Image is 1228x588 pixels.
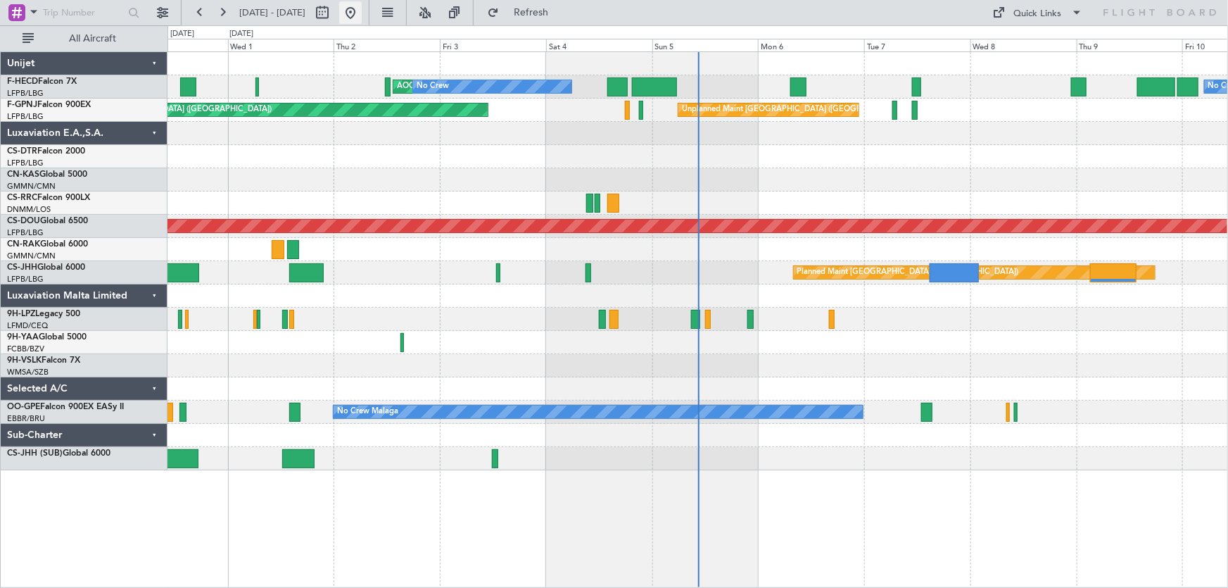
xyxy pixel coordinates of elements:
[230,28,254,40] div: [DATE]
[7,333,87,342] a: 9H-YAAGlobal 5000
[7,310,80,318] a: 9H-LPZLegacy 500
[1014,7,1062,21] div: Quick Links
[7,240,88,249] a: CN-RAKGlobal 6000
[397,76,545,97] div: AOG Maint Paris ([GEOGRAPHIC_DATA])
[7,320,48,331] a: LFMD/CEQ
[7,449,63,458] span: CS-JHH (SUB)
[417,76,449,97] div: No Crew
[337,401,398,423] div: No Crew Malaga
[440,39,546,51] div: Fri 3
[797,262,1019,283] div: Planned Maint [GEOGRAPHIC_DATA] ([GEOGRAPHIC_DATA])
[7,181,56,192] a: GMMN/CMN
[7,170,87,179] a: CN-KASGlobal 5000
[7,147,85,156] a: CS-DTRFalcon 2000
[546,39,652,51] div: Sat 4
[239,6,305,19] span: [DATE] - [DATE]
[7,170,39,179] span: CN-KAS
[7,194,90,202] a: CS-RRCFalcon 900LX
[7,344,44,354] a: FCBB/BZV
[7,101,91,109] a: F-GPNJFalcon 900EX
[7,111,44,122] a: LFPB/LBG
[7,240,40,249] span: CN-RAK
[7,217,88,225] a: CS-DOUGlobal 6500
[7,356,80,365] a: 9H-VSLKFalcon 7X
[7,227,44,238] a: LFPB/LBG
[7,251,56,261] a: GMMN/CMN
[7,158,44,168] a: LFPB/LBG
[7,367,49,377] a: WMSA/SZB
[481,1,565,24] button: Refresh
[502,8,561,18] span: Refresh
[7,403,40,411] span: OO-GPE
[7,147,37,156] span: CS-DTR
[986,1,1090,24] button: Quick Links
[652,39,759,51] div: Sun 5
[7,263,85,272] a: CS-JHHGlobal 6000
[7,449,110,458] a: CS-JHH (SUB)Global 6000
[7,101,37,109] span: F-GPNJ
[122,39,228,51] div: Tue 30
[228,39,334,51] div: Wed 1
[7,77,77,86] a: F-HECDFalcon 7X
[7,88,44,99] a: LFPB/LBG
[864,39,970,51] div: Tue 7
[7,356,42,365] span: 9H-VSLK
[7,194,37,202] span: CS-RRC
[7,274,44,284] a: LFPB/LBG
[7,263,37,272] span: CS-JHH
[758,39,864,51] div: Mon 6
[1077,39,1183,51] div: Thu 9
[7,217,40,225] span: CS-DOU
[7,413,45,424] a: EBBR/BRU
[7,333,39,342] span: 9H-YAA
[7,204,51,215] a: DNMM/LOS
[682,99,913,120] div: Unplanned Maint [GEOGRAPHIC_DATA] ([GEOGRAPHIC_DATA])
[7,403,124,411] a: OO-GPEFalcon 900EX EASy II
[170,28,194,40] div: [DATE]
[37,34,148,44] span: All Aircraft
[43,2,124,23] input: Trip Number
[970,39,1077,51] div: Wed 8
[334,39,440,51] div: Thu 2
[15,27,153,50] button: All Aircraft
[7,310,35,318] span: 9H-LPZ
[7,77,38,86] span: F-HECD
